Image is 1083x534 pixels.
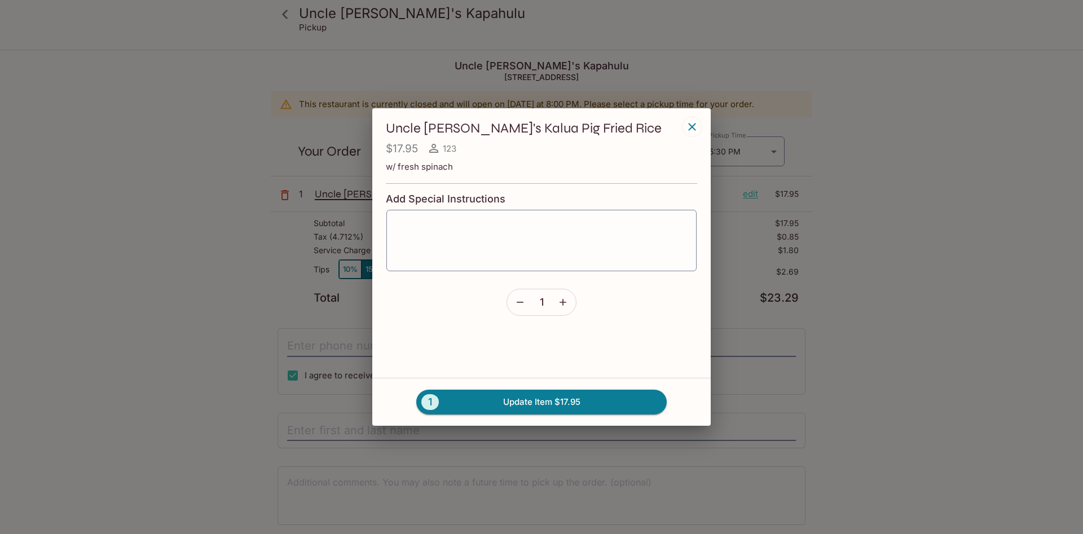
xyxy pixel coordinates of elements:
span: 1 [421,394,439,410]
h3: Uncle [PERSON_NAME]'s Kalua Pig Fried Rice [386,120,679,137]
p: w/ fresh spinach [386,161,697,172]
span: 123 [443,143,456,154]
span: 1 [540,296,544,308]
h4: $17.95 [386,142,418,156]
button: 1Update Item $17.95 [416,390,667,414]
h4: Add Special Instructions [386,193,697,205]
